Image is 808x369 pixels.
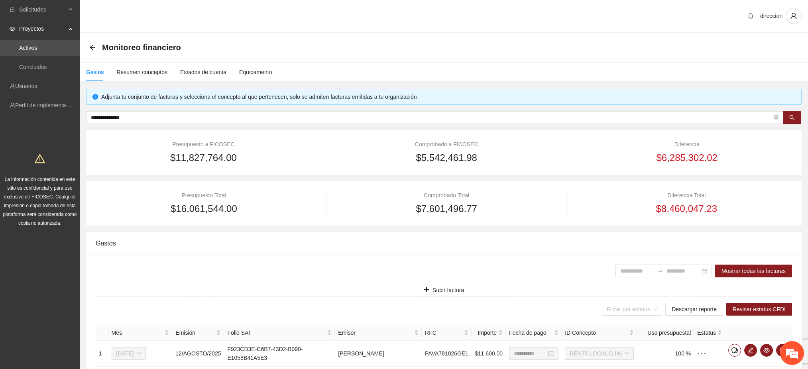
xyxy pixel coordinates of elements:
[697,328,716,337] span: Estatus
[96,140,311,149] div: Presupuesto a FICOSEC
[172,325,224,341] th: Emisión
[744,10,757,22] button: bell
[721,267,786,275] span: Mostrar todas las facturas
[341,191,552,200] div: Comprobado Total
[475,328,497,337] span: Importe
[472,341,506,367] td: $11,600.00
[335,341,422,367] td: [PERSON_NAME]
[694,325,725,341] th: Estatus
[101,92,795,101] div: Adjunta tu conjunto de facturas y selecciona el concepto al que pertenecen, solo se admiten factu...
[335,325,422,341] th: Emisor
[416,201,477,216] span: $7,601,496.77
[509,328,552,337] span: Fecha de pago
[116,68,167,77] div: Resumen conceptos
[656,201,717,216] span: $8,460,047.23
[92,94,98,100] span: info-circle
[562,325,637,341] th: ID Concepto
[10,26,15,31] span: eye
[656,150,717,165] span: $6,285,302.02
[172,341,224,367] td: 12/AGOSTO/2025
[35,153,45,164] span: warning
[108,325,173,341] th: Mes
[96,284,792,296] button: plusSubir factura
[86,68,104,77] div: Gastos
[582,140,792,149] div: Diferencia
[637,325,694,341] th: Uso presupuestal
[89,44,96,51] div: Back
[338,328,413,337] span: Emisor
[786,12,801,20] span: user
[433,286,464,294] span: Subir factura
[422,325,472,341] th: RFC
[19,45,37,51] a: Activos
[224,341,335,367] td: F923CD3E-C6B7-43D2-B090-E1058B41A5E3
[416,150,477,165] span: $5,542,461.98
[694,341,725,367] td: - - -
[726,303,792,316] button: Revisar estatus CFDI
[672,305,717,314] span: Descargar reporte
[116,347,141,359] span: Julio 2025
[745,13,757,19] span: bell
[777,347,788,353] span: delete
[774,115,779,120] span: close-circle
[637,341,694,367] td: 100 %
[239,68,272,77] div: Equipamento
[565,328,628,337] span: ID Concepto
[15,83,37,89] a: Usuarios
[171,201,237,216] span: $16,061,544.00
[170,150,237,165] span: $11,827,764.00
[774,114,779,122] span: close-circle
[102,41,181,54] span: Monitoreo financiero
[112,328,163,337] span: Mes
[224,325,335,341] th: Folio SAT
[786,8,802,24] button: user
[570,347,629,359] span: RENTA LOCAL OJIN
[715,265,792,277] button: Mostrar todas las facturas
[422,341,472,367] td: PAVA781026GE1
[472,325,506,341] th: Importe
[180,68,226,77] div: Estados de cuenta
[760,13,782,19] span: direccion
[424,287,429,293] span: plus
[745,347,757,353] span: edit
[581,191,792,200] div: Diferencia Total
[89,44,96,51] span: arrow-left
[733,305,786,314] span: Revisar estatus CFDI
[657,268,663,274] span: to
[19,21,66,37] span: Proyectos
[19,64,47,70] a: Concluidos
[789,115,795,121] span: search
[760,344,773,357] button: eye
[761,347,773,353] span: eye
[10,7,15,12] span: inbox
[19,2,66,18] span: Solicitudes
[744,344,757,357] button: edit
[728,344,741,357] button: comment
[15,102,77,108] a: Perfil de implementadora
[425,328,462,337] span: RFC
[96,341,108,367] td: 1
[506,325,562,341] th: Fecha de pago
[776,344,789,357] button: delete
[783,111,801,124] button: search
[96,232,792,255] div: Gastos
[340,140,553,149] div: Comprobado a FICOSEC
[96,191,312,200] div: Presupuesto Total
[657,268,663,274] span: swap-right
[3,177,77,226] span: La información contenida en este sitio es confidencial y para uso exclusivo de FICOSEC. Cualquier...
[665,303,723,316] button: Descargar reporte
[729,347,741,353] span: comment
[227,328,326,337] span: Folio SAT
[175,328,215,337] span: Emisión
